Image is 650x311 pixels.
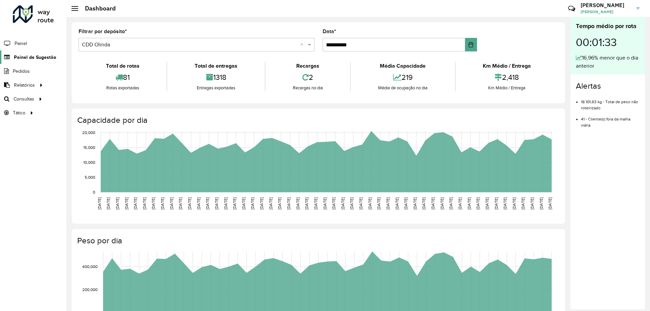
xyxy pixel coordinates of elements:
div: Rotas exportadas [80,85,165,91]
text: [DATE] [214,197,219,209]
div: 00:01:33 [576,31,640,54]
h4: Alertas [576,81,640,91]
text: [DATE] [404,197,408,209]
text: [DATE] [368,197,372,209]
div: 2,418 [457,70,557,85]
text: [DATE] [323,197,327,209]
span: Relatórios [14,82,35,89]
text: [DATE] [421,197,426,209]
text: [DATE] [259,197,264,209]
button: Choose Date [465,38,477,51]
text: [DATE] [250,197,255,209]
text: [DATE] [124,197,129,209]
span: Tático [13,109,25,116]
text: [DATE] [187,197,192,209]
text: 400,000 [82,264,97,269]
text: [DATE] [440,197,444,209]
text: [DATE] [512,197,516,209]
text: [DATE] [485,197,489,209]
text: [DATE] [548,197,552,209]
h4: Capacidade por dia [77,115,558,125]
text: [DATE] [205,197,210,209]
text: [DATE] [313,197,318,209]
text: [DATE] [494,197,498,209]
text: [DATE] [530,197,534,209]
span: [PERSON_NAME] [581,9,631,15]
div: Média de ocupação no dia [352,85,453,91]
div: Km Médio / Entrega [457,85,557,91]
span: Painel de Sugestão [14,54,56,61]
text: 5,000 [85,175,95,179]
text: [DATE] [160,197,165,209]
text: [DATE] [169,197,174,209]
h2: Dashboard [78,5,116,12]
text: 200,000 [82,287,97,292]
text: [DATE] [196,197,201,209]
text: [DATE] [413,197,417,209]
text: [DATE] [296,197,300,209]
li: 18.101,63 kg - Total de peso não roteirizado [581,94,640,111]
li: 41 - Cliente(s) fora da malha viária [581,111,640,128]
div: 219 [352,70,453,85]
text: [DATE] [142,197,147,209]
div: Entregas exportadas [169,85,263,91]
h3: [PERSON_NAME] [581,2,631,8]
text: [DATE] [395,197,399,209]
text: [DATE] [476,197,480,209]
text: 10,000 [83,160,95,164]
text: [DATE] [359,197,363,209]
div: Total de entregas [169,62,263,70]
div: Km Médio / Entrega [457,62,557,70]
label: Data [323,27,336,36]
div: Média Capacidade [352,62,453,70]
text: [DATE] [232,197,237,209]
text: [DATE] [503,197,507,209]
text: 15,000 [83,145,95,150]
text: [DATE] [449,197,453,209]
text: [DATE] [376,197,381,209]
div: Recargas [267,62,348,70]
span: Consultas [14,95,34,103]
text: [DATE] [539,197,543,209]
div: Tempo médio por rota [576,22,640,31]
text: [DATE] [268,197,273,209]
div: 1318 [169,70,263,85]
span: Pedidos [13,68,30,75]
div: 2 [267,70,348,85]
div: 16,96% menor que o dia anterior [576,54,640,70]
text: [DATE] [286,197,291,209]
text: [DATE] [241,197,246,209]
text: [DATE] [304,197,309,209]
text: [DATE] [386,197,390,209]
text: [DATE] [521,197,525,209]
text: [DATE] [151,197,155,209]
text: [DATE] [223,197,228,209]
label: Filtrar por depósito [79,27,127,36]
text: [DATE] [115,197,120,209]
div: Total de rotas [80,62,165,70]
text: [DATE] [277,197,282,209]
text: 20,000 [82,130,95,135]
text: [DATE] [341,197,345,209]
text: [DATE] [458,197,462,209]
text: 0 [93,190,95,194]
span: Clear all [300,41,306,49]
span: Painel [15,40,27,47]
a: Contato Rápido [564,1,579,16]
text: [DATE] [133,197,137,209]
h4: Peso por dia [77,236,558,246]
div: Recargas no dia [267,85,348,91]
text: [DATE] [431,197,435,209]
text: [DATE] [467,197,471,209]
text: [DATE] [331,197,336,209]
text: [DATE] [97,197,102,209]
text: [DATE] [349,197,354,209]
text: [DATE] [106,197,110,209]
div: 81 [80,70,165,85]
text: [DATE] [178,197,182,209]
